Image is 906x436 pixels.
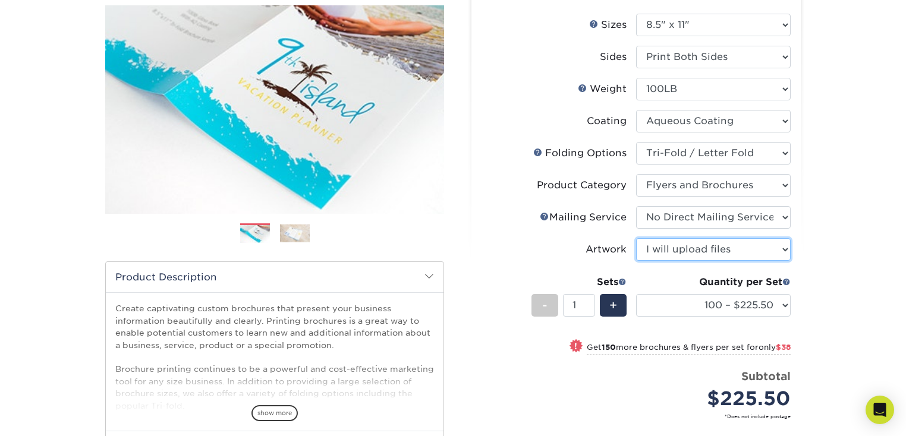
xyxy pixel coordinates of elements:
span: ! [575,340,578,353]
img: Brochures & Flyers 02 [280,224,310,242]
div: Quantity per Set [636,275,791,289]
strong: 150 [602,343,616,352]
div: Sets [531,275,627,289]
div: Product Category [537,178,627,192]
div: Coating [587,114,627,128]
small: Get more brochures & flyers per set for [587,343,791,355]
div: Open Intercom Messenger [866,396,894,424]
span: - [542,296,548,314]
span: show more [251,405,298,421]
strong: Subtotal [741,369,791,383]
img: Brochures & Flyers 01 [240,224,270,245]
div: Sides [600,50,627,64]
small: *Does not include postage [490,413,791,420]
div: Sizes [589,18,627,32]
div: Folding Options [533,146,627,160]
p: Create captivating custom brochures that present your business information beautifully and clearl... [115,302,434,412]
div: Mailing Service [540,210,627,225]
span: + [609,296,617,314]
div: Weight [578,82,627,96]
div: $225.50 [645,384,791,413]
span: only [759,343,791,352]
span: $38 [776,343,791,352]
div: Artwork [586,242,627,257]
h2: Product Description [106,262,443,292]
